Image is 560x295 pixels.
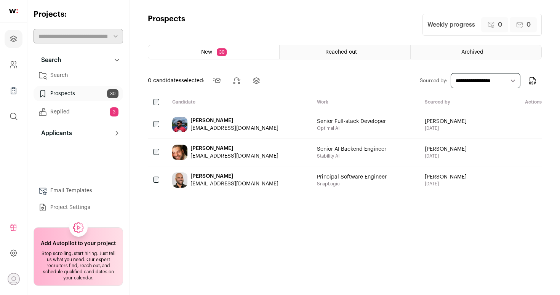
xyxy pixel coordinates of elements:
[148,77,205,85] span: selected:
[217,48,227,56] span: 30
[107,89,118,98] span: 30
[325,49,357,55] span: Reached out
[172,145,187,160] img: 6d366e0b0012780b08e44b320faf0e4b7a9cd9d94babdd55c414fffcfc855f9f.jpg
[190,152,278,160] div: [EMAIL_ADDRESS][DOMAIN_NAME]
[461,49,483,55] span: Archived
[280,45,410,59] a: Reached out
[148,78,181,83] span: 0 candidates
[166,99,311,106] div: Candidate
[34,9,123,20] h2: Projects:
[317,145,386,153] span: Senior AI Backend Engineer
[499,99,542,106] div: Actions
[34,68,123,83] a: Search
[425,125,467,131] span: [DATE]
[34,86,123,101] a: Prospects30
[190,180,278,188] div: [EMAIL_ADDRESS][DOMAIN_NAME]
[41,240,116,247] h2: Add Autopilot to your project
[34,53,123,68] button: Search
[425,181,467,187] span: [DATE]
[9,9,18,13] img: wellfound-shorthand-0d5821cbd27db2630d0214b213865d53afaa358527fdda9d0ea32b1df1b89c2c.svg
[425,118,467,125] span: [PERSON_NAME]
[425,153,467,159] span: [DATE]
[5,81,22,100] a: Company Lists
[34,126,123,141] button: Applicants
[427,20,475,29] div: Weekly progress
[317,125,386,131] span: Optimal AI
[190,124,278,132] div: [EMAIL_ADDRESS][DOMAIN_NAME]
[148,14,185,36] h1: Prospects
[38,250,118,281] div: Stop scrolling, start hiring. Just tell us what you need. Our expert recruiters find, reach out, ...
[425,173,467,181] span: [PERSON_NAME]
[317,153,386,159] span: Stability AI
[5,30,22,48] a: Projects
[34,200,123,215] a: Project Settings
[34,183,123,198] a: Email Templates
[311,99,419,106] div: Work
[419,99,499,106] div: Sourced by
[317,173,387,181] span: Principal Software Engineer
[425,145,467,153] span: [PERSON_NAME]
[190,172,278,180] div: [PERSON_NAME]
[5,56,22,74] a: Company and ATS Settings
[420,78,448,84] label: Sourced by:
[37,56,61,65] p: Search
[411,45,541,59] a: Archived
[523,72,542,90] button: Export to CSV
[498,20,502,29] span: 0
[172,117,187,132] img: 59d70536476b4fa57493bc78a6848c901ef069d02b7844e257effa66a0d138fe.jpg
[190,117,278,124] div: [PERSON_NAME]
[37,129,72,138] p: Applicants
[34,104,123,120] a: Replied3
[201,49,212,55] span: New
[110,107,118,116] span: 3
[526,20,531,29] span: 0
[172,172,187,188] img: bb94e5a34553f21be92c2f2b1070df922bc93a9fe28d228d49a5b22b64dc9837
[8,273,20,285] button: Open dropdown
[317,118,386,125] span: Senior Full-stack Developer
[190,145,278,152] div: [PERSON_NAME]
[317,181,387,187] span: SnapLogic
[34,227,123,286] a: Add Autopilot to your project Stop scrolling, start hiring. Just tell us what you need. Our exper...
